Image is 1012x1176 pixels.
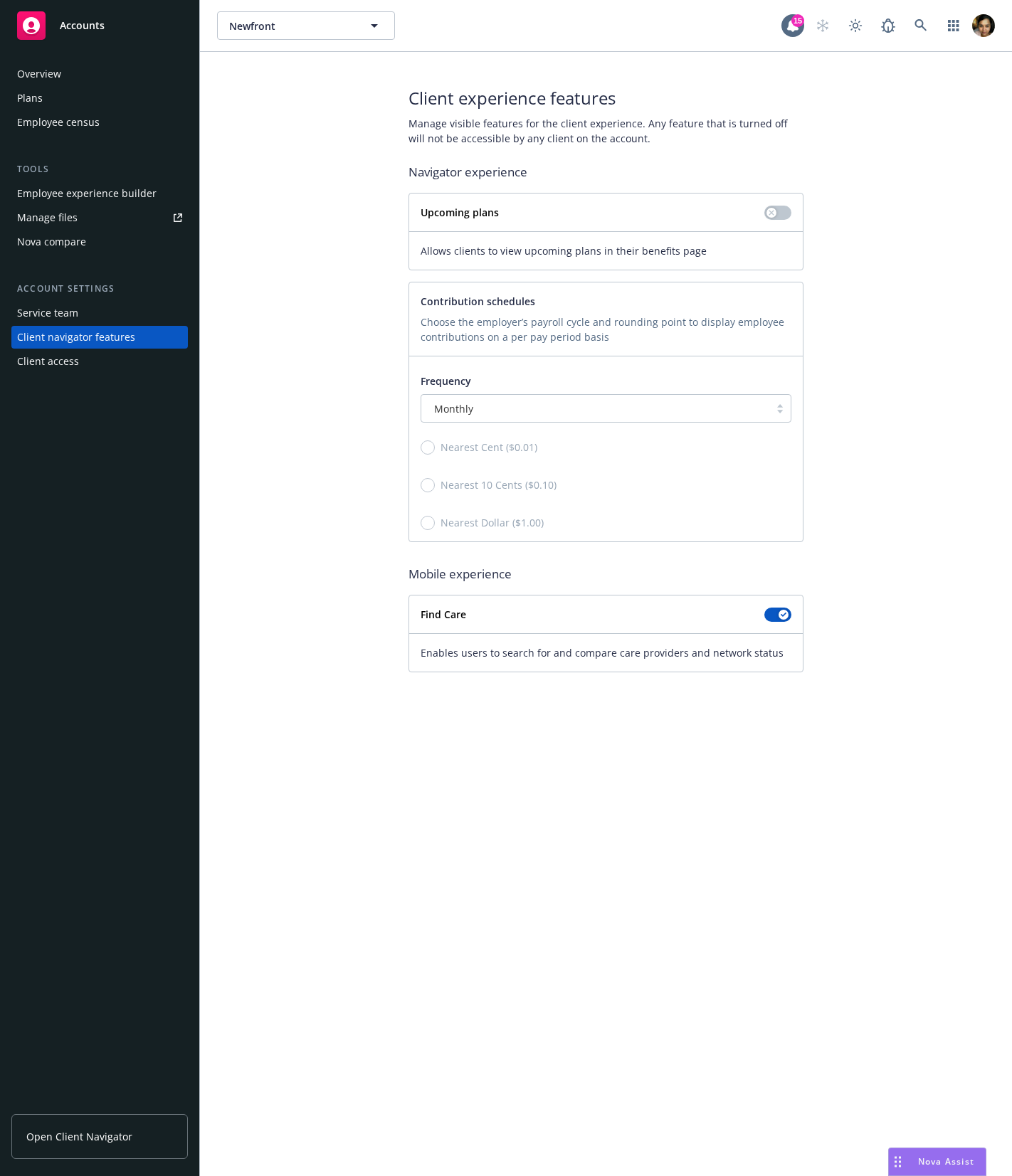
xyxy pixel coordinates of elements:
div: Employee experience builder [17,182,157,205]
span: Accounts [60,20,105,31]
input: Nearest Cent ($0.01) [421,440,435,455]
a: Plans [11,87,188,110]
div: 15 [791,14,804,27]
span: Nearest Dollar ($1.00) [441,515,544,530]
button: Newfront [217,11,395,40]
p: Choose the employer’s payroll cycle and rounding point to display employee contributions on a per... [421,314,791,344]
div: Overview [17,63,61,85]
strong: Upcoming plans [421,206,499,219]
a: Report a Bug [874,11,902,40]
span: Mobile experience [409,565,803,583]
span: Monthly [434,401,473,416]
a: Search [907,11,935,40]
a: Employee experience builder [11,182,188,205]
a: Overview [11,63,188,85]
a: Switch app [939,11,968,40]
p: Frequency [421,374,791,388]
div: Plans [17,87,43,110]
a: Start snowing [808,11,837,40]
span: Client experience features [409,86,803,110]
a: Client navigator features [11,326,188,349]
a: Accounts [11,6,188,46]
img: photo [972,14,995,37]
div: Client access [17,350,79,373]
a: Toggle theme [841,11,870,40]
p: Contribution schedules [421,294,791,309]
div: Drag to move [889,1148,907,1175]
input: Nearest 10 Cents ($0.10) [421,478,435,492]
input: Nearest Dollar ($1.00) [421,516,435,530]
a: Employee census [11,111,188,134]
span: Newfront [229,18,352,33]
div: Service team [17,302,78,324]
strong: Find Care [421,608,466,621]
div: Manage files [17,206,78,229]
span: Manage visible features for the client experience. Any feature that is turned off will not be acc... [409,116,803,146]
span: Monthly [428,401,762,416]
span: Enables users to search for and compare care providers and network status [421,645,791,660]
span: Navigator experience [409,163,803,181]
span: Open Client Navigator [26,1129,132,1144]
a: Client access [11,350,188,373]
span: Nearest Cent ($0.01) [441,440,537,455]
a: Nova compare [11,231,188,253]
span: Nova Assist [918,1155,974,1167]
div: Nova compare [17,231,86,253]
span: Nearest 10 Cents ($0.10) [441,477,557,492]
button: Nova Assist [888,1148,986,1176]
a: Manage files [11,206,188,229]
div: Employee census [17,111,100,134]
a: Service team [11,302,188,324]
div: Account settings [11,282,188,296]
div: Client navigator features [17,326,135,349]
span: Allows clients to view upcoming plans in their benefits page [421,243,791,258]
div: Tools [11,162,188,176]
